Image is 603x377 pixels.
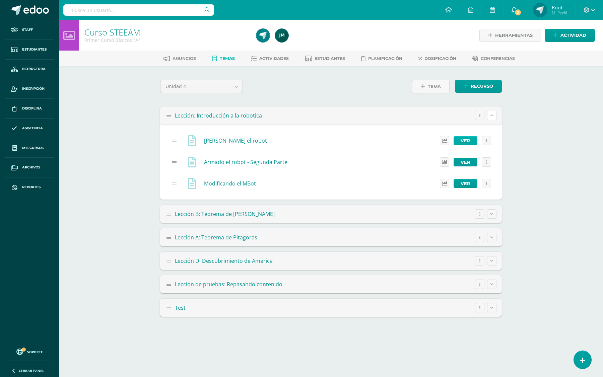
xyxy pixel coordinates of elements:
[428,80,441,93] span: Tema
[495,29,533,42] span: Herramientas
[5,40,54,60] a: Estudiantes
[5,177,54,197] a: Reportes
[424,56,456,61] span: Dosificación
[361,53,402,64] a: Planificación
[22,47,47,52] span: Estudiantes
[5,138,54,158] a: Mis cursos
[22,184,41,190] span: Reportes
[220,56,235,61] span: Temas
[22,126,43,131] span: Asistencia
[418,53,456,64] a: Dosificación
[479,29,541,42] a: Herramientas
[175,210,275,218] span: Lección B: Teorema de [PERSON_NAME]
[472,53,515,64] a: Conferencias
[204,158,287,166] span: Armado el robot - Segunda Parte
[454,158,477,166] a: Ver
[160,275,502,293] summary: Lección de pruebas: Repasando contenido
[84,27,248,37] h1: Curso STEEAM
[305,53,345,64] a: Estudiantes
[5,158,54,177] a: Archivos
[514,9,522,16] span: 3
[481,56,515,61] span: Conferencias
[251,53,289,64] a: Actividades
[84,37,248,43] div: Primer Curso Básicos 'A'
[5,99,54,119] a: Disciplina
[204,137,267,144] span: [PERSON_NAME] el robot
[560,29,586,42] span: Actividad
[8,347,51,356] a: Soporte
[175,234,257,241] span: Lección A: Teorema de Pitagoras
[22,27,33,32] span: Staff
[204,180,256,187] span: Modificando el MBot
[22,165,40,170] span: Archivos
[22,86,45,91] span: Inscripción
[175,304,186,311] span: Test
[533,3,547,17] img: cc972fd3cfd5bd18a0cec9a9cd899736.png
[163,53,196,64] a: Anuncios
[84,26,140,38] a: Curso STEEAM
[160,106,502,125] summary: Lección: Introducción a la robotica
[259,56,289,61] span: Actividades
[412,80,450,93] button: Tema
[160,205,502,223] summary: Lección B: Teorema de [PERSON_NAME]
[5,60,54,79] a: Estructura
[22,145,44,151] span: Mis cursos
[27,350,43,354] span: Soporte
[5,20,54,40] a: Staff
[160,299,502,317] summary: Test
[160,228,502,246] summary: Lección A: Teorema de Pitagoras
[165,80,225,93] span: Unidad 4
[315,56,345,61] span: Estudiantes
[160,252,502,270] summary: Lección D: Descubrimiento de America
[5,119,54,138] a: Asistencia
[22,66,46,72] span: Estructura
[175,112,262,119] span: Lección: Introducción a la robotica
[256,29,270,42] img: cc972fd3cfd5bd18a0cec9a9cd899736.png
[19,368,44,373] span: Cerrar panel
[275,29,288,42] img: 2fcb3a8c1f94a536b2ea2ce97b4ebeab.png
[212,53,235,64] a: Temas
[471,80,493,92] span: Recurso
[454,136,477,145] a: Ver
[545,29,595,42] a: Actividad
[175,257,273,265] span: Lección D: Descubrimiento de America
[160,80,243,93] a: Unidad 4
[455,80,502,93] button: Recurso
[552,10,567,16] span: Mi Perfil
[552,4,567,11] span: Root
[175,281,282,288] span: Lección de pruebas: Repasando contenido
[368,56,402,61] span: Planificación
[454,179,477,188] a: Ver
[22,106,42,111] span: Disciplina
[173,56,196,61] span: Anuncios
[5,79,54,99] a: Inscripción
[63,4,214,16] input: Busca un usuario...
